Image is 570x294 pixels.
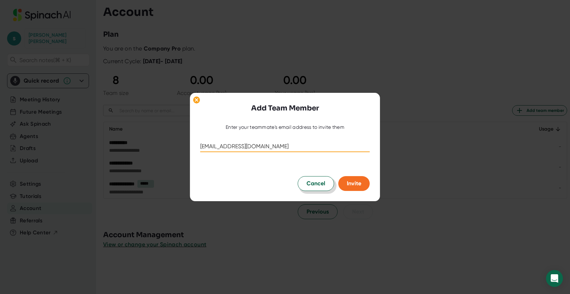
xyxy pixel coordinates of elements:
[226,124,344,131] div: Enter your teammate's email address to invite them
[200,141,370,152] input: kale@acme.co
[546,270,563,287] div: Open Intercom Messenger
[298,176,334,191] button: Cancel
[307,179,325,188] span: Cancel
[251,103,319,114] h3: Add Team Member
[338,176,370,191] button: Invite
[347,180,361,187] span: Invite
